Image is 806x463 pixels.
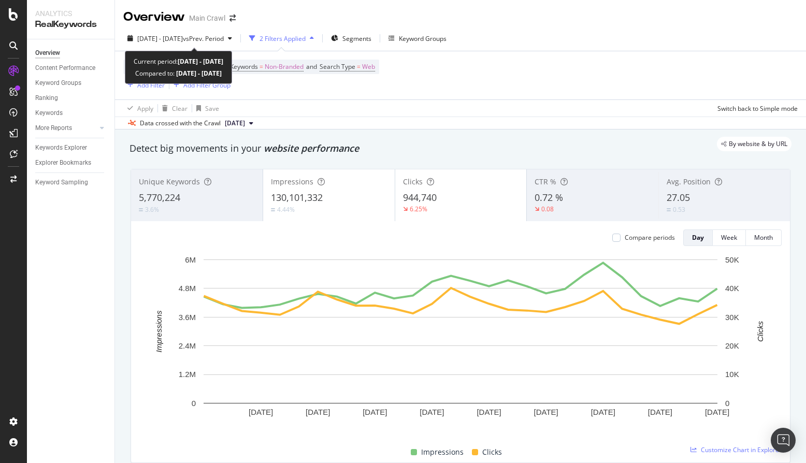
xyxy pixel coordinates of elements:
[35,142,87,153] div: Keywords Explorer
[399,34,447,43] div: Keyword Groups
[183,81,231,90] div: Add Filter Group
[183,34,224,43] span: vs Prev. Period
[35,93,58,104] div: Ranking
[725,341,739,350] text: 20K
[35,78,107,89] a: Keyword Groups
[229,15,236,22] div: arrow-right-arrow-left
[277,205,295,214] div: 4.44%
[725,399,729,408] text: 0
[717,137,791,151] div: legacy label
[384,30,451,47] button: Keyword Groups
[260,34,306,43] div: 2 Filters Applied
[271,208,275,211] img: Equal
[35,177,88,188] div: Keyword Sampling
[249,408,273,416] text: [DATE]
[35,108,107,119] a: Keywords
[410,205,427,213] div: 6.25%
[139,177,200,186] span: Unique Keywords
[705,408,729,416] text: [DATE]
[357,62,361,71] span: =
[420,408,444,416] text: [DATE]
[482,446,502,458] span: Clicks
[754,233,773,242] div: Month
[713,100,798,117] button: Switch back to Simple mode
[123,8,185,26] div: Overview
[725,255,739,264] text: 50K
[591,408,615,416] text: [DATE]
[179,284,196,293] text: 4.8M
[534,408,558,416] text: [DATE]
[154,310,163,352] text: Impressions
[35,78,81,89] div: Keyword Groups
[35,63,107,74] a: Content Performance
[172,104,188,113] div: Clear
[35,108,63,119] div: Keywords
[683,229,713,246] button: Day
[725,370,739,379] text: 10K
[179,370,196,379] text: 1.2M
[123,100,153,117] button: Apply
[178,57,223,66] b: [DATE] - [DATE]
[35,177,107,188] a: Keyword Sampling
[145,205,159,214] div: 3.6%
[35,48,60,59] div: Overview
[363,408,387,416] text: [DATE]
[192,100,219,117] button: Save
[771,428,796,453] div: Open Intercom Messenger
[158,100,188,117] button: Clear
[205,104,219,113] div: Save
[667,191,690,204] span: 27.05
[123,79,165,91] button: Add Filter
[271,177,313,186] span: Impressions
[541,205,554,213] div: 0.08
[35,63,95,74] div: Content Performance
[648,408,672,416] text: [DATE]
[535,191,563,204] span: 0.72 %
[421,446,464,458] span: Impressions
[725,313,739,322] text: 30K
[403,191,437,204] span: 944,740
[35,123,72,134] div: More Reports
[403,177,423,186] span: Clicks
[169,79,231,91] button: Add Filter Group
[35,48,107,59] a: Overview
[306,62,317,71] span: and
[625,233,675,242] div: Compare periods
[692,233,704,242] div: Day
[362,60,375,74] span: Web
[667,177,711,186] span: Avg. Position
[139,254,782,434] div: A chart.
[221,117,257,129] button: [DATE]
[137,34,183,43] span: [DATE] - [DATE]
[35,142,107,153] a: Keywords Explorer
[35,157,107,168] a: Explorer Bookmarks
[535,177,556,186] span: CTR %
[320,62,355,71] span: Search Type
[701,445,782,454] span: Customize Chart in Explorer
[327,30,376,47] button: Segments
[306,408,330,416] text: [DATE]
[667,208,671,211] img: Equal
[265,60,304,74] span: Non-Branded
[342,34,371,43] span: Segments
[179,341,196,350] text: 2.4M
[35,8,106,19] div: Analytics
[137,81,165,90] div: Add Filter
[139,208,143,211] img: Equal
[225,119,245,128] span: 2025 Sep. 7th
[192,399,196,408] text: 0
[135,67,222,79] div: Compared to:
[756,321,765,341] text: Clicks
[189,13,225,23] div: Main Crawl
[35,157,91,168] div: Explorer Bookmarks
[175,69,222,78] b: [DATE] - [DATE]
[725,284,739,293] text: 40K
[137,104,153,113] div: Apply
[140,119,221,128] div: Data crossed with the Crawl
[123,30,236,47] button: [DATE] - [DATE]vsPrev. Period
[721,233,737,242] div: Week
[134,55,223,67] div: Current period:
[673,205,685,214] div: 0.53
[729,141,787,147] span: By website & by URL
[35,93,107,104] a: Ranking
